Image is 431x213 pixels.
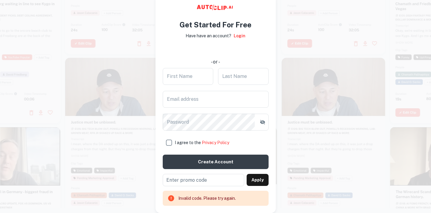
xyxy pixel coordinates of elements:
p: Have have an account? [186,32,231,39]
div: - or - [163,58,268,66]
input: Enter promo code [163,174,244,186]
a: Login [234,32,245,39]
iframe: “使用 Google 账号登录”按钮 [160,43,271,57]
div: Invalid code. Please try again. [178,193,236,204]
h4: Get Started For Free [180,19,251,30]
a: Privacy Policy [202,140,229,145]
button: Apply [247,174,269,186]
div: 使用 Google 账号登录。在新标签页中打开 [163,43,268,57]
span: I agree to the [175,140,229,145]
button: Create account [163,155,269,169]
